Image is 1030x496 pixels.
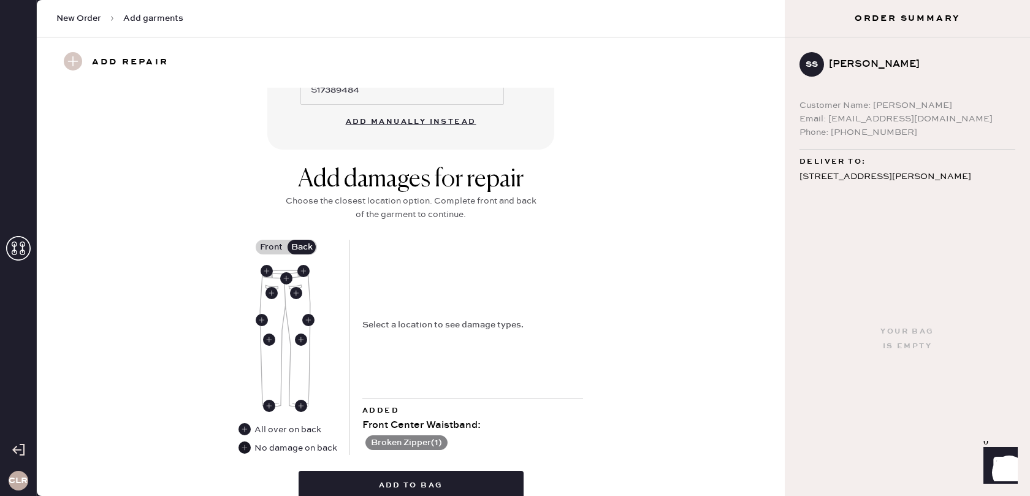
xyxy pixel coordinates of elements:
div: Email: [EMAIL_ADDRESS][DOMAIN_NAME] [799,112,1015,126]
iframe: Front Chat [972,441,1024,494]
button: Broken Zipper(1) [365,435,448,450]
img: Garment image [258,270,312,408]
h3: Order Summary [785,12,1030,25]
div: Added [362,403,583,418]
div: Back Left Leg [263,334,275,346]
h3: Add repair [92,52,169,73]
div: No damage on back [238,441,337,455]
div: Your bag is empty [880,324,934,354]
div: [STREET_ADDRESS][PERSON_NAME] Apt 432 [GEOGRAPHIC_DATA] , VA 23230 [799,169,1015,216]
div: Back Left Ankle [263,400,275,412]
input: e.g. 1020304 [300,75,504,105]
label: Back [286,240,317,254]
div: Phone: [PHONE_NUMBER] [799,126,1015,139]
label: Front [256,240,286,254]
div: Choose the closest location option. Complete front and back of the garment to continue. [282,194,540,221]
div: Back Left Pocket [265,287,278,299]
span: New Order [56,12,101,25]
span: Deliver to: [799,155,866,169]
div: Add damages for repair [282,165,540,194]
div: Customer Name: [PERSON_NAME] [799,99,1015,112]
div: [PERSON_NAME] [829,57,1005,72]
span: Add garments [123,12,183,25]
div: All over on back [238,423,322,437]
div: Back Center Waistband [280,272,292,284]
div: No damage on back [254,441,337,455]
div: Back Left Waistband [261,265,273,277]
div: Front Center Waistband : [362,418,583,433]
div: All over on back [254,423,321,437]
div: Back Right Leg [295,334,307,346]
div: Back Right Ankle [295,400,307,412]
h3: CLR [9,476,28,485]
div: Back Right Pocket [290,287,302,299]
h3: SS [806,60,818,69]
div: Back Right Waistband [297,265,310,277]
div: Back Left Side Seam [256,314,268,326]
div: Back Right Side Seam [302,314,315,326]
button: Add manually instead [338,110,484,134]
div: Select a location to see damage types. [362,318,524,332]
